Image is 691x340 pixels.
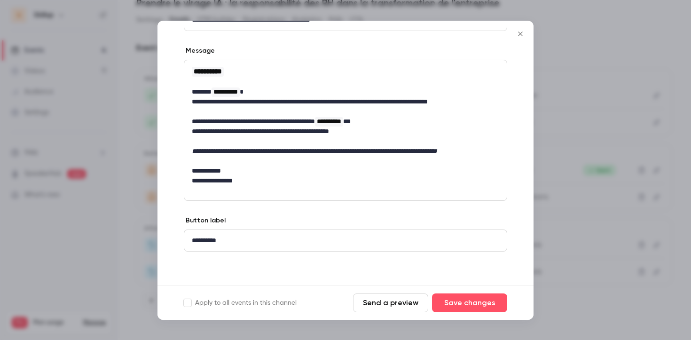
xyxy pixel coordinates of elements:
label: Message [184,46,215,55]
button: Save changes [432,293,507,312]
label: Apply to all events in this channel [184,298,297,308]
div: editor [184,230,507,251]
button: Close [511,24,530,43]
label: Button label [184,216,226,225]
div: editor [184,60,507,191]
button: Send a preview [353,293,428,312]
